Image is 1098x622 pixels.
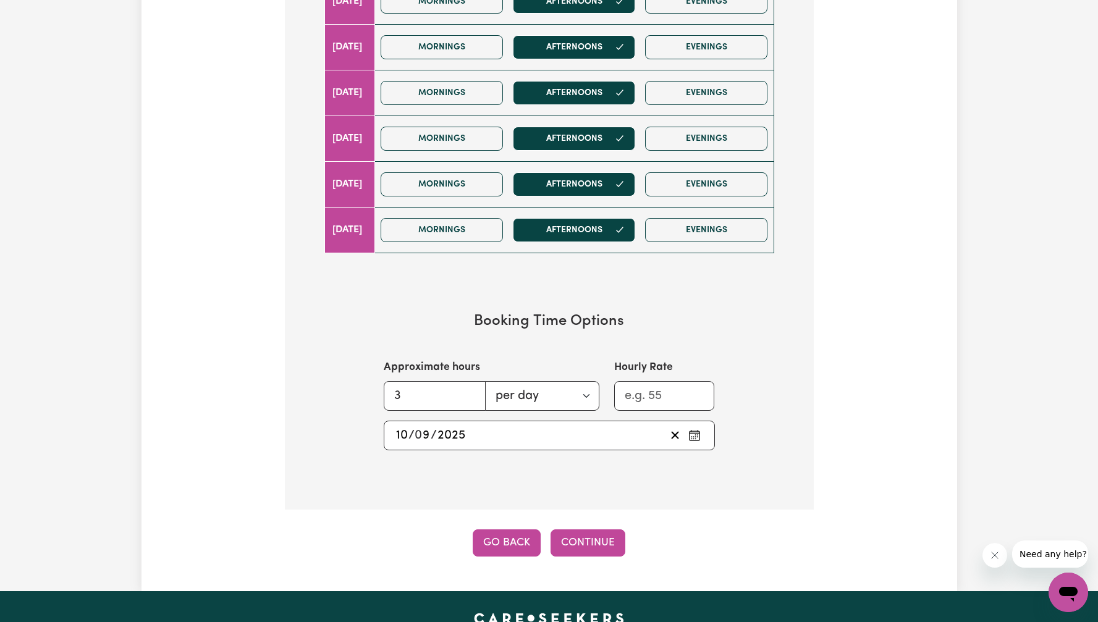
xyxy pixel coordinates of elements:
[381,172,503,196] button: Mornings
[431,429,437,442] span: /
[1049,573,1088,612] iframe: Button to launch messaging window
[513,218,635,242] button: Afternoons
[645,172,767,196] button: Evenings
[381,218,503,242] button: Mornings
[381,127,503,151] button: Mornings
[381,35,503,59] button: Mornings
[665,426,685,445] button: Clear start date
[324,24,375,70] td: [DATE]
[324,207,375,253] td: [DATE]
[645,35,767,59] button: Evenings
[614,359,673,376] label: Hourly Rate
[614,381,715,411] input: e.g. 55
[381,81,503,105] button: Mornings
[408,429,415,442] span: /
[415,429,422,442] span: 0
[324,70,375,116] td: [DATE]
[645,218,767,242] button: Evenings
[395,426,408,445] input: --
[324,116,375,161] td: [DATE]
[551,529,625,557] button: Continue
[384,381,486,411] input: e.g. 2.5
[324,313,774,330] h3: Booking Time Options
[513,35,635,59] button: Afternoons
[513,81,635,105] button: Afternoons
[384,359,480,376] label: Approximate hours
[1012,540,1088,568] iframe: Message from company
[513,127,635,151] button: Afternoons
[415,426,431,445] input: --
[513,172,635,196] button: Afternoons
[685,426,704,445] button: Pick an approximate start date
[645,81,767,105] button: Evenings
[645,127,767,151] button: Evenings
[473,529,541,557] button: Go Back
[324,161,375,207] td: [DATE]
[437,426,466,445] input: ----
[982,543,1007,568] iframe: Close message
